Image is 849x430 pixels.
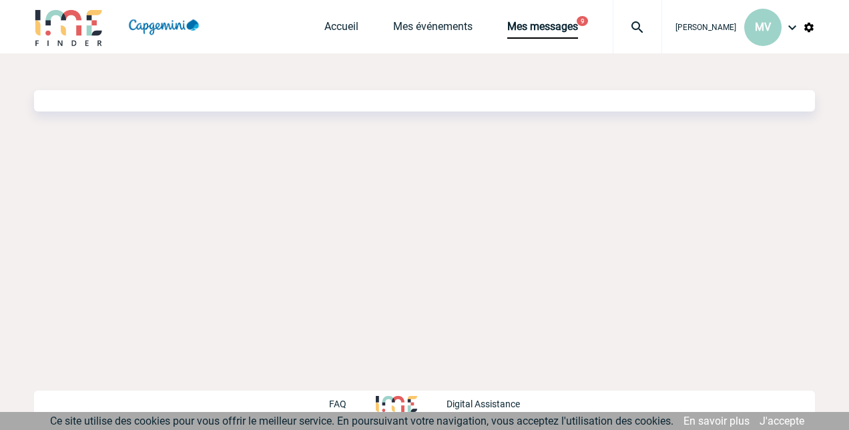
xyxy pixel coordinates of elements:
[393,20,473,39] a: Mes événements
[324,20,358,39] a: Accueil
[755,21,771,33] span: MV
[34,8,103,46] img: IME-Finder
[50,415,673,427] span: Ce site utilise des cookies pour vous offrir le meilleur service. En poursuivant votre navigation...
[683,415,750,427] a: En savoir plus
[577,16,588,26] button: 9
[447,399,520,409] p: Digital Assistance
[329,397,376,409] a: FAQ
[675,23,736,32] span: [PERSON_NAME]
[507,20,578,39] a: Mes messages
[376,396,417,412] img: http://www.idealmeetingsevents.fr/
[760,415,804,427] a: J'accepte
[329,399,346,409] p: FAQ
